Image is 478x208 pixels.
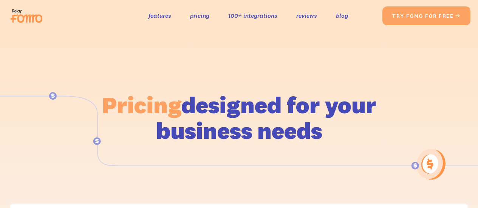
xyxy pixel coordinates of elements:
[102,90,181,119] span: Pricing
[455,12,461,19] span: 
[190,10,209,21] a: pricing
[102,92,377,143] h1: designed for your business needs
[296,10,317,21] a: reviews
[228,10,277,21] a: 100+ integrations
[336,10,348,21] a: blog
[382,6,470,25] a: try fomo for free
[149,10,171,21] a: features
